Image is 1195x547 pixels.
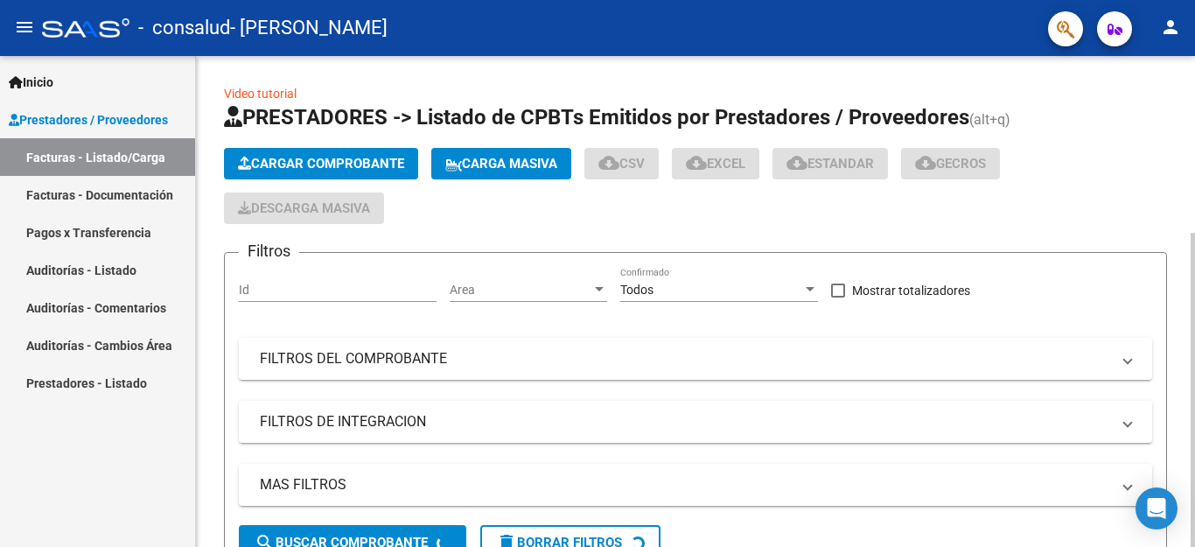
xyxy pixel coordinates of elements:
[239,338,1152,380] mat-expansion-panel-header: FILTROS DEL COMPROBANTE
[786,156,874,172] span: Estandar
[686,156,745,172] span: EXCEL
[786,152,807,173] mat-icon: cloud_download
[598,152,619,173] mat-icon: cloud_download
[969,111,1010,128] span: (alt+q)
[445,156,557,172] span: Carga Masiva
[584,148,659,179] button: CSV
[9,73,53,92] span: Inicio
[431,148,571,179] button: Carga Masiva
[239,401,1152,443] mat-expansion-panel-header: FILTROS DE INTEGRACION
[238,200,370,216] span: Descarga Masiva
[224,105,969,130] span: PRESTADORES -> Listado de CPBTs Emitidos por Prestadores / Proveedores
[9,110,168,130] span: Prestadores / Proveedores
[14,17,35,38] mat-icon: menu
[901,148,1000,179] button: Gecros
[224,193,384,224] button: Descarga Masiva
[686,152,707,173] mat-icon: cloud_download
[1160,17,1181,38] mat-icon: person
[672,148,759,179] button: EXCEL
[620,283,653,297] span: Todos
[224,87,297,101] a: Video tutorial
[598,156,645,172] span: CSV
[852,280,970,301] span: Mostrar totalizadores
[239,239,299,263] h3: Filtros
[260,412,1110,431] mat-panel-title: FILTROS DE INTEGRACION
[238,156,404,172] span: Cargar Comprobante
[915,156,986,172] span: Gecros
[138,9,230,47] span: - consalud
[224,193,384,224] app-download-masive: Descarga masiva de comprobantes (adjuntos)
[260,475,1110,494] mat-panel-title: MAS FILTROS
[450,283,591,298] span: Area
[224,148,418,179] button: Cargar Comprobante
[230,9,388,47] span: - [PERSON_NAME]
[260,349,1110,368] mat-panel-title: FILTROS DEL COMPROBANTE
[1136,487,1178,529] div: Open Intercom Messenger
[239,464,1152,506] mat-expansion-panel-header: MAS FILTROS
[772,148,888,179] button: Estandar
[915,152,936,173] mat-icon: cloud_download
